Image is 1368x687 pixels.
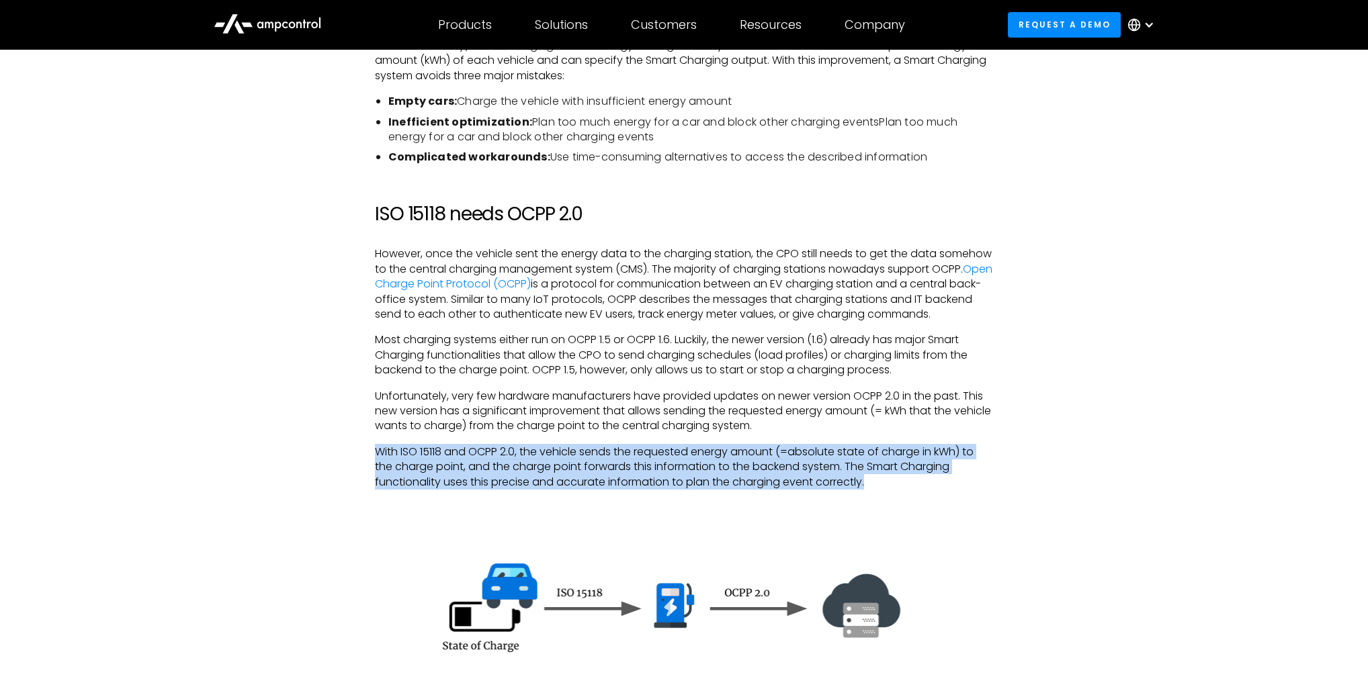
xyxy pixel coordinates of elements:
img: ISO 15118 and OCPP 2.0 [375,527,993,680]
strong: Complicated workarounds: [388,149,550,165]
p: However, once the vehicle sent the energy data to the charging station, the CPO still needs to ge... [375,246,993,322]
div: Solutions [535,17,588,32]
div: Company [845,17,905,32]
p: Most charging systems either run on OCPP 1.5 or OCPP 1.6. Luckily, the newer version (1.6) alread... [375,332,993,377]
p: With ISO 15118 and OCPP 2.0, the vehicle sends the requested energy amount (=absolute state of ch... [375,445,993,490]
div: Products [438,17,492,32]
div: Customers [631,17,697,32]
div: Resources [740,17,802,32]
a: Open Charge Point Protocol (OCPP) [375,261,992,291]
p: Unfortunately, very few hardware manufacturers have provided updates on newer version OCPP 2.0 in... [375,389,993,434]
li: Plan too much energy for a car and block other charging eventsPlan too much energy for a car and ... [388,115,993,145]
strong: Empty cars: [388,93,457,109]
strong: Inefficient optimization: [388,114,532,130]
li: Use time-consuming alternatives to access the described information [388,150,993,165]
li: Charge the vehicle with insufficient energy amount [388,94,993,109]
a: Request a demo [1008,12,1121,37]
h2: ISO 15118 needs OCPP 2.0 [375,203,993,226]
